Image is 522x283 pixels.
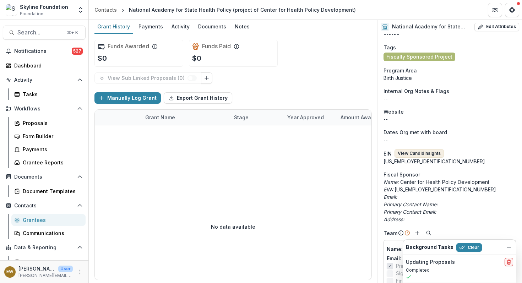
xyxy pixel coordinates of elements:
a: Notes [232,20,252,34]
button: Edit Attributes [474,23,519,31]
div: Dashboard [14,62,80,69]
button: Dismiss [505,243,513,251]
p: EIN [384,150,392,157]
p: [PERSON_NAME] [387,245,488,253]
span: Activity [14,77,74,83]
p: $0 [192,53,201,64]
p: $0 [98,53,107,64]
span: Documents [14,174,74,180]
button: Open Contacts [3,200,86,211]
button: Manually Log Grant [94,92,161,104]
p: Team [384,229,397,237]
span: Name : [387,246,403,252]
p: View Sub Linked Proposals ( 0 ) [108,75,187,81]
span: Website [384,108,404,115]
a: Form Builder [11,130,86,142]
button: Open Workflows [3,103,86,114]
span: Fiscal Sponsor [384,171,420,178]
div: Payments [23,146,80,153]
p: Center for Health Policy Development [384,178,516,186]
div: Grant Name [141,110,230,125]
div: Year approved [283,114,328,121]
i: EIN: [384,186,393,192]
span: Fiscally Sponsored Project [386,54,452,60]
nav: breadcrumb [92,5,359,15]
div: Grantees [23,216,80,224]
div: Amount Awarded [336,114,387,121]
button: Export Grant History [164,92,232,104]
a: Email: [EMAIL_ADDRESS][DOMAIN_NAME] [387,255,485,262]
i: Primary Contact Name: [384,201,438,207]
p: User [58,266,73,272]
button: Get Help [505,3,519,17]
div: Activity [169,21,192,32]
div: Stage [230,110,283,125]
div: Documents [195,21,229,32]
p: Completed [406,267,513,273]
p: [US_EMPLOYER_IDENTIFICATION_NUMBER] [384,186,516,193]
button: Add [413,229,422,237]
i: Email: [384,194,397,200]
a: Document Templates [11,185,86,197]
div: Amount Awarded [336,110,390,125]
div: Year approved [283,110,336,125]
button: Search... [3,26,86,40]
div: Payments [136,21,166,32]
button: More [76,268,84,276]
div: Tasks [23,91,80,98]
p: -- [384,136,516,143]
span: Foundation [20,11,43,17]
i: Name: [384,179,399,185]
h2: Funds Awarded [108,43,149,50]
a: Grantee Reports [11,157,86,168]
div: Proposals [23,119,80,127]
div: Eddie Whitfield [6,270,13,274]
div: National Academy for State Health Policy (project of Center for Health Policy Development) [129,6,356,13]
button: Clear [456,243,482,252]
a: Communications [11,227,86,239]
div: -- [384,115,516,123]
span: 527 [72,48,83,55]
button: Link Grants [201,72,212,84]
button: Open Data & Reporting [3,242,86,253]
div: Document Templates [23,187,80,195]
a: Payments [11,143,86,155]
span: Program Area [384,67,417,74]
div: [US_EMPLOYER_IDENTIFICATION_NUMBER] [384,158,516,165]
a: Proposals [11,117,86,129]
p: [PERSON_NAME] [18,265,55,272]
button: Open Documents [3,171,86,183]
i: Address: [384,216,404,222]
div: ⌘ + K [65,29,80,37]
img: Skyline Foundation [6,4,17,16]
div: Grant Name [141,114,179,121]
div: Skyline Foundation [20,3,68,11]
span: Notifications [14,48,72,54]
div: Dashboard [23,258,80,266]
button: Notifications527 [3,45,86,57]
button: View CandidInsights [395,149,444,158]
span: Search... [17,29,62,36]
i: Primary Contact Email: [384,209,436,215]
div: Grant History [94,21,133,32]
span: Tags [384,44,396,51]
button: Open entity switcher [76,3,86,17]
span: Email: [387,255,401,261]
span: Dates Org met with board [384,129,447,136]
a: Tasks [11,88,86,100]
span: Workflows [14,106,74,112]
p: [PERSON_NAME][EMAIL_ADDRESS][DOMAIN_NAME] [18,272,73,279]
span: Data & Reporting [14,245,74,251]
span: Contacts [14,203,74,209]
h2: Updating Proposals [406,259,455,265]
p: Birth Justice [384,74,516,82]
span: Signatory [396,270,418,277]
button: Search [424,229,433,237]
div: Communications [23,229,80,237]
p: -- [384,95,516,102]
h2: Funds Paid [202,43,231,50]
a: Dashboard [11,256,86,268]
div: Contacts [94,6,117,13]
